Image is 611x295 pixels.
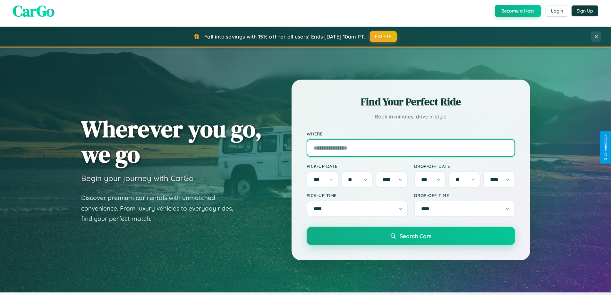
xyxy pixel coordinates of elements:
label: Drop-off Time [414,193,515,198]
p: Discover premium car rentals with unmatched convenience. From luxury vehicles to everyday rides, ... [81,193,242,224]
label: Pick-up Time [307,193,408,198]
button: FALL15 [370,31,397,42]
span: Fall into savings with 15% off for all users! Ends [DATE] 10am PT. [204,33,365,40]
h1: Wherever you go, we go [81,116,262,167]
h2: Find Your Perfect Ride [307,95,515,109]
p: Book in minutes, drive in style [307,112,515,121]
label: Drop-off Date [414,163,515,169]
span: CarGo [13,0,55,22]
span: Search Cars [400,232,431,239]
label: Pick-up Date [307,163,408,169]
label: Where [307,131,515,136]
h3: Begin your journey with CarGo [81,173,194,183]
button: Become a Host [495,5,541,17]
button: Sign Up [572,5,598,16]
div: Give Feedback [603,134,608,161]
button: Search Cars [307,227,515,245]
button: Login [546,5,568,17]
